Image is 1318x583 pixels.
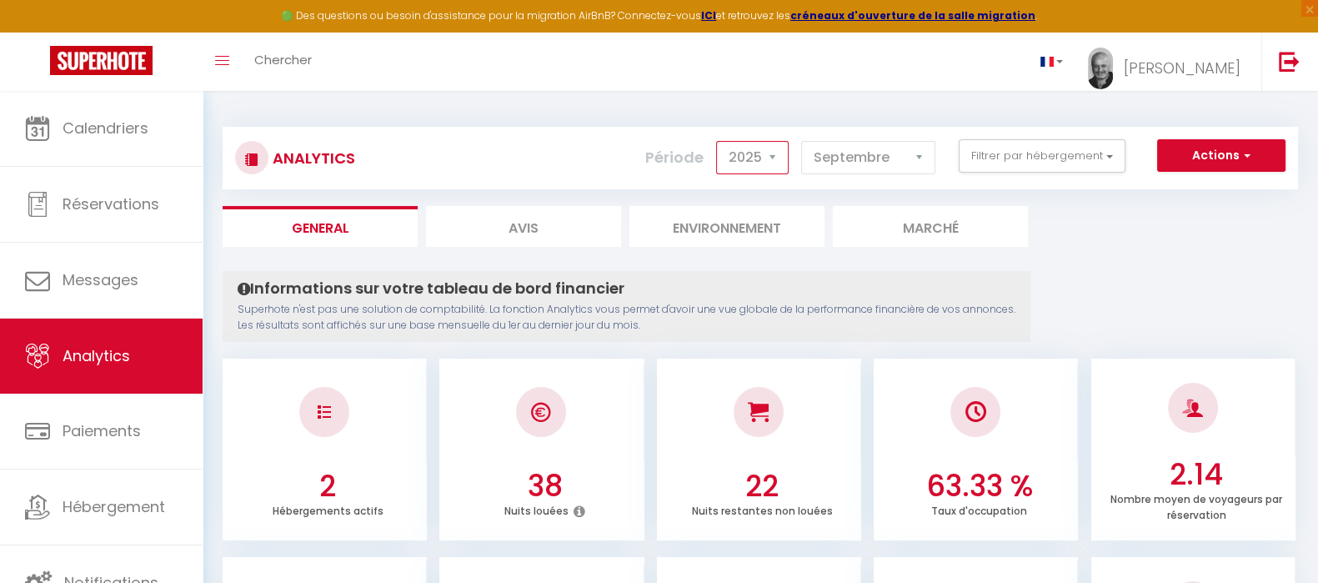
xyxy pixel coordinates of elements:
[63,420,141,441] span: Paiements
[1279,51,1300,72] img: logout
[1101,457,1291,492] h3: 2.14
[63,345,130,366] span: Analytics
[63,269,138,290] span: Messages
[63,193,159,214] span: Réservations
[13,7,63,57] button: Ouvrir le widget de chat LiveChat
[645,139,704,176] label: Période
[223,206,418,247] li: General
[50,46,153,75] img: Super Booking
[268,139,355,177] h3: Analytics
[1075,33,1261,91] a: ... [PERSON_NAME]
[233,469,423,504] h3: 2
[63,496,165,517] span: Hébergement
[238,302,1015,334] p: Superhote n'est pas une solution de comptabilité. La fonction Analytics vous permet d'avoir une v...
[450,469,640,504] h3: 38
[833,206,1028,247] li: Marché
[1157,139,1285,173] button: Actions
[242,33,324,91] a: Chercher
[1110,489,1282,522] p: Nombre moyen de voyageurs par réservation
[959,139,1125,173] button: Filtrer par hébergement
[931,500,1027,518] p: Taux d'occupation
[885,469,1075,504] h3: 63.33 %
[238,279,1015,298] h4: Informations sur votre tableau de bord financier
[426,206,621,247] li: Avis
[63,118,148,138] span: Calendriers
[254,51,312,68] span: Chercher
[692,500,833,518] p: Nuits restantes non louées
[790,8,1035,23] a: créneaux d'ouverture de la salle migration
[701,8,716,23] a: ICI
[504,500,569,518] p: Nuits louées
[1088,48,1113,90] img: ...
[629,206,824,247] li: Environnement
[318,405,331,419] img: NO IMAGE
[667,469,857,504] h3: 22
[273,500,383,518] p: Hébergements actifs
[1124,58,1240,78] span: [PERSON_NAME]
